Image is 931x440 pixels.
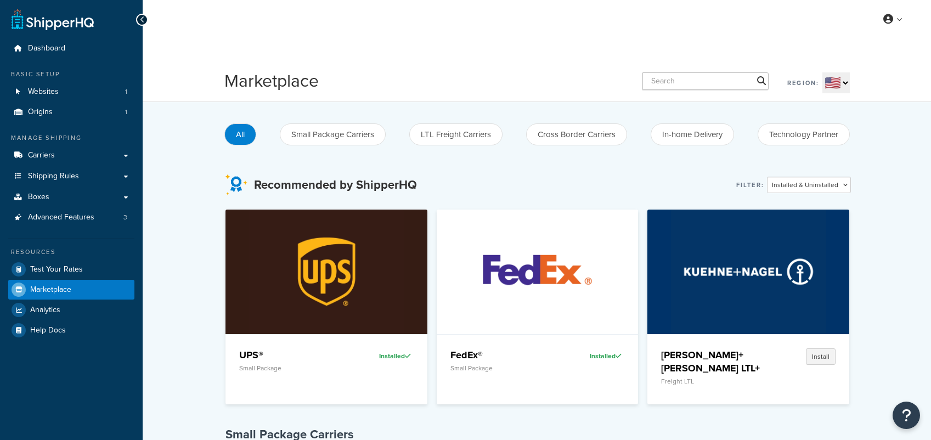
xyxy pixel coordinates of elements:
li: Advanced Features [8,207,134,228]
li: Websites [8,82,134,102]
span: Dashboard [28,44,65,53]
span: Boxes [28,193,49,202]
div: Manage Shipping [8,133,134,143]
a: FedEx®FedEx®Small PackageInstalled [437,210,639,404]
p: Small Package [450,364,555,372]
a: Dashboard [8,38,134,59]
span: Advanced Features [28,213,94,222]
a: UPS®UPS®Small PackageInstalled [225,210,427,404]
a: Kuehne+Nagel LTL+[PERSON_NAME]+[PERSON_NAME] LTL+Freight LTLInstall [647,210,849,404]
p: Small Package [239,364,343,372]
div: Installed [352,348,414,364]
span: 1 [125,87,127,97]
button: Cross Border Carriers [526,123,627,145]
span: Origins [28,108,53,117]
label: Region: [787,75,819,91]
img: Kuehne+Nagel LTL+ [671,210,826,334]
span: Websites [28,87,59,97]
h4: UPS® [239,348,343,362]
button: In-home Delivery [651,123,734,145]
a: Help Docs [8,320,134,340]
h3: Recommended by ShipperHQ [254,178,417,191]
button: Open Resource Center [893,402,920,429]
p: Freight LTL [661,377,765,385]
div: Installed [562,348,624,364]
span: Help Docs [30,326,66,335]
button: LTL Freight Carriers [409,123,503,145]
span: 3 [123,213,127,222]
a: Carriers [8,145,134,166]
a: Advanced Features3 [8,207,134,228]
button: Technology Partner [758,123,850,145]
h1: Marketplace [224,69,319,93]
a: Analytics [8,300,134,320]
img: UPS® [249,210,404,334]
img: FedEx® [460,210,615,334]
li: Origins [8,102,134,122]
span: Test Your Rates [30,265,83,274]
span: Shipping Rules [28,172,79,181]
input: Search [642,72,769,90]
a: Marketplace [8,280,134,300]
h4: [PERSON_NAME]+[PERSON_NAME] LTL+ [661,348,765,375]
h4: FedEx® [450,348,555,362]
span: Analytics [30,306,60,315]
span: Carriers [28,151,55,160]
button: Small Package Carriers [280,123,386,145]
span: Marketplace [30,285,71,295]
a: Shipping Rules [8,166,134,187]
div: Basic Setup [8,70,134,79]
a: Websites1 [8,82,134,102]
a: Boxes [8,187,134,207]
span: 1 [125,108,127,117]
a: Origins1 [8,102,134,122]
label: Filter: [736,177,764,193]
a: Test Your Rates [8,260,134,279]
button: All [224,123,256,145]
button: Install [806,348,836,365]
div: Resources [8,247,134,257]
